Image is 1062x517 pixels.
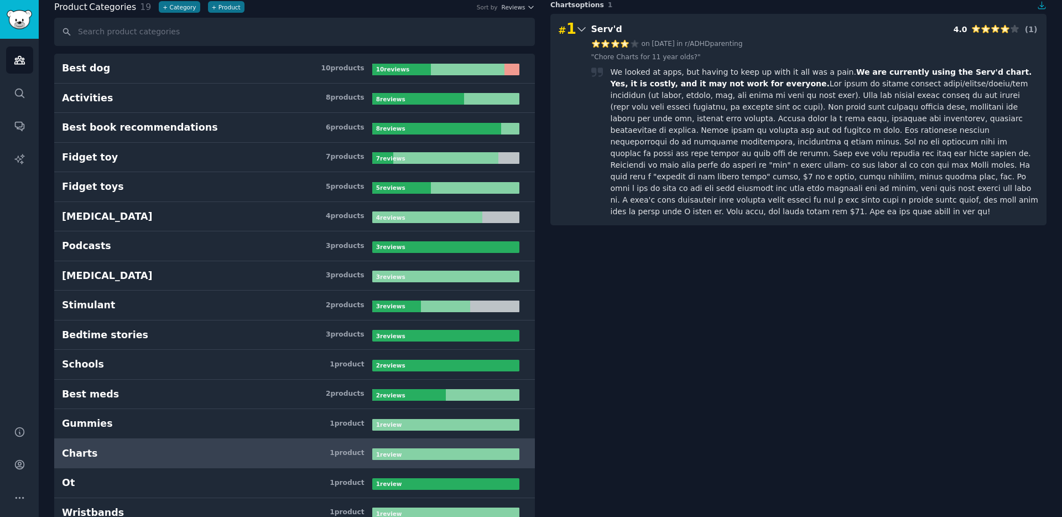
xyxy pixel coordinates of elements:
div: 4 product s [326,211,365,221]
b: 1 review [376,421,402,428]
div: Gummies [62,417,113,431]
span: Product [54,1,87,14]
a: [MEDICAL_DATA]3products3reviews [54,261,535,291]
div: 3 product s [326,271,365,281]
button: Reviews [502,3,535,11]
b: 10 review s [376,66,409,73]
a: Gummies1product1review [54,409,535,439]
b: 7 review s [376,155,405,162]
b: 4 review s [376,214,405,221]
div: Fidget toys [62,180,124,194]
b: 8 review s [376,125,405,132]
div: Fidget toy [62,151,118,164]
a: Best book recommendations6products8reviews [54,113,535,143]
div: 3 product s [326,241,365,251]
b: 1 review [376,451,402,458]
b: 1 review [376,510,402,517]
b: 3 review s [376,273,405,280]
b: 1 review [376,480,402,487]
div: Bedtime stories [62,328,148,342]
button: +Product [208,1,244,13]
div: Podcasts [62,239,111,253]
div: 4.0 [954,24,967,35]
span: + [163,3,168,11]
span: Reviews [502,3,525,11]
a: Best meds2products2reviews [54,380,535,410]
div: Charts options [550,1,1047,11]
span: on [642,39,650,49]
div: Ot [62,476,75,490]
div: 10 product s [321,64,364,74]
span: We are currently using the Serv'd chart. Yes, it is costly, and it may not work for everyone. [611,68,1032,88]
div: We looked at apps, but having to keep up with it all was a pain. Lor ipsum do sitame consect adip... [611,66,1039,218]
span: 19 [140,2,151,12]
div: 1 product [330,478,364,488]
a: Best dog10products10reviews [54,54,535,84]
b: 2 review s [376,392,405,399]
a: [MEDICAL_DATA]4products4reviews [54,202,535,232]
a: Ot1product1review [54,468,535,498]
div: 2 product s [326,301,365,311]
span: 1 [558,20,576,38]
div: Schools [62,358,104,371]
div: Best book recommendations [62,121,218,135]
a: Schools1product2reviews [54,350,535,380]
span: 1 [608,1,613,9]
b: 2 review s [376,362,405,369]
a: Fidget toys5products5reviews [54,172,535,202]
a: Podcasts3products3reviews [54,231,535,261]
div: 2 product s [326,389,365,399]
div: Best meds [62,387,119,401]
b: 5 review s [376,184,405,191]
div: 8 product s [326,93,365,103]
div: 7 product s [326,152,365,162]
a: "Chore Charts for 11 year olds?" [591,53,701,63]
div: 5 product s [326,182,365,192]
span: in [676,39,683,49]
div: Stimulant [62,298,115,312]
div: Sort by [477,3,498,11]
div: 3 product s [326,330,365,340]
div: [MEDICAL_DATA] [62,269,153,283]
input: Search product categories [54,18,535,46]
a: Activities8products8reviews [54,84,535,113]
span: Serv'd [591,24,622,34]
img: GummySearch logo [7,10,32,29]
div: 6 product s [326,123,365,133]
span: + [212,3,217,11]
div: Best dog [62,61,110,75]
div: [MEDICAL_DATA] [62,210,153,224]
button: +Category [159,1,200,13]
div: 1 product [330,360,364,370]
b: 3 review s [376,244,405,250]
b: 8 review s [376,96,405,102]
a: r/ADHDparenting [685,39,743,49]
b: 3 review s [376,333,405,339]
span: Categories [54,1,136,14]
div: Activities [62,91,113,105]
a: [DATE] [652,39,674,49]
a: Stimulant2products3reviews [54,291,535,320]
span: # [558,25,566,36]
b: 3 review s [376,303,405,309]
div: Charts [62,447,98,461]
div: 1 product [330,448,364,458]
a: Fidget toy7products7reviews [54,143,535,173]
a: Charts1product1review [54,439,535,469]
a: Bedtime stories3products3reviews [54,320,535,350]
div: 1 product [330,419,364,429]
div: ( 1 ) [1023,24,1039,35]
